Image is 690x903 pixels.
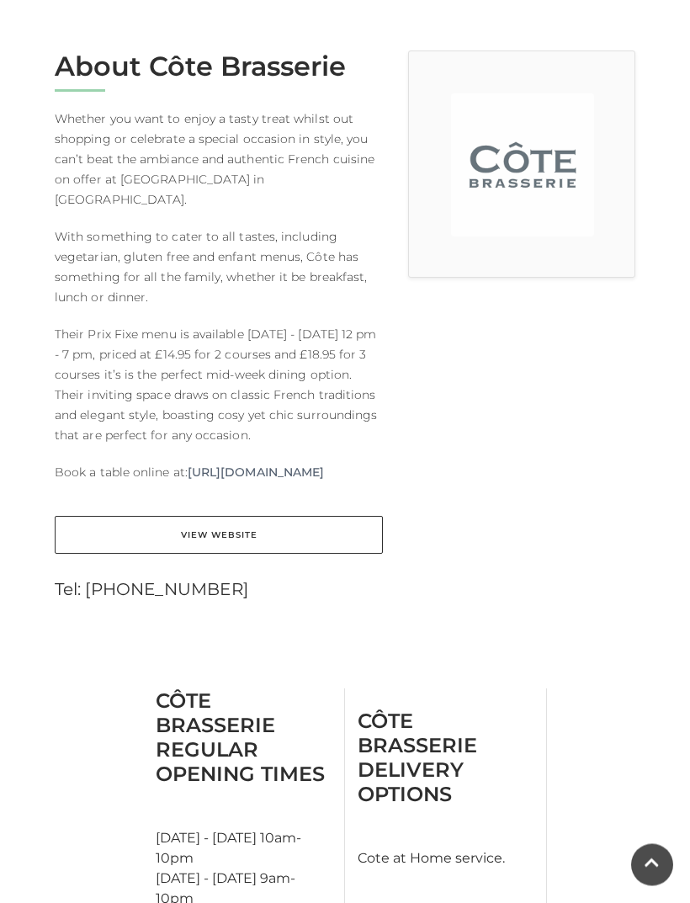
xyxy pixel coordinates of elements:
[55,325,383,446] p: Their Prix Fixe menu is available [DATE] - [DATE] 12 pm - 7 pm, priced at £14.95 for 2 courses an...
[188,463,324,483] a: [URL][DOMAIN_NAME]
[55,517,383,555] a: View Website
[55,580,248,600] a: Tel: [PHONE_NUMBER]
[358,709,533,807] h3: Côte Brasserie Delivery Options
[55,227,383,308] p: With something to cater to all tastes, including vegetarian, gluten free and enfant menus, Côte h...
[55,463,383,483] p: Book a table online at:
[55,51,383,83] h2: About Côte Brasserie
[55,109,383,210] p: Whether you want to enjoy a tasty treat whilst out shopping or celebrate a special occasion in st...
[156,689,332,787] h3: Côte Brasserie Regular Opening Times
